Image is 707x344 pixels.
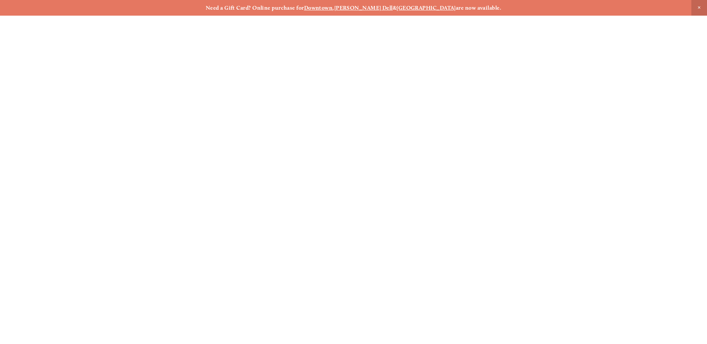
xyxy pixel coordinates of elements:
[206,4,304,11] strong: Need a Gift Card? Online purchase for
[304,4,333,11] a: Downtown
[393,4,397,11] strong: &
[334,4,393,11] a: [PERSON_NAME] Dell
[397,4,456,11] a: [GEOGRAPHIC_DATA]
[332,4,334,11] strong: ,
[456,4,501,11] strong: are now available.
